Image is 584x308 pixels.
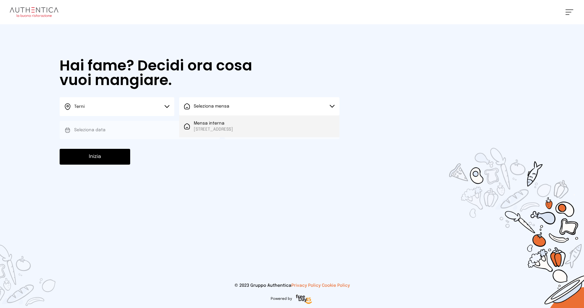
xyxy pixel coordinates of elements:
a: Privacy Policy [291,283,321,288]
span: Seleziona mensa [194,104,229,108]
span: [STREET_ADDRESS] [194,126,233,132]
span: Powered by [271,296,292,301]
p: © 2023 Gruppo Authentica [10,282,574,289]
span: Mensa interna [194,120,233,126]
button: Seleziona data [60,121,220,139]
a: Cookie Policy [322,283,350,288]
button: Inizia [60,149,130,165]
span: Seleziona data [74,128,106,132]
button: Seleziona mensa [179,97,339,115]
img: logo-freeday.3e08031.png [294,293,314,306]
